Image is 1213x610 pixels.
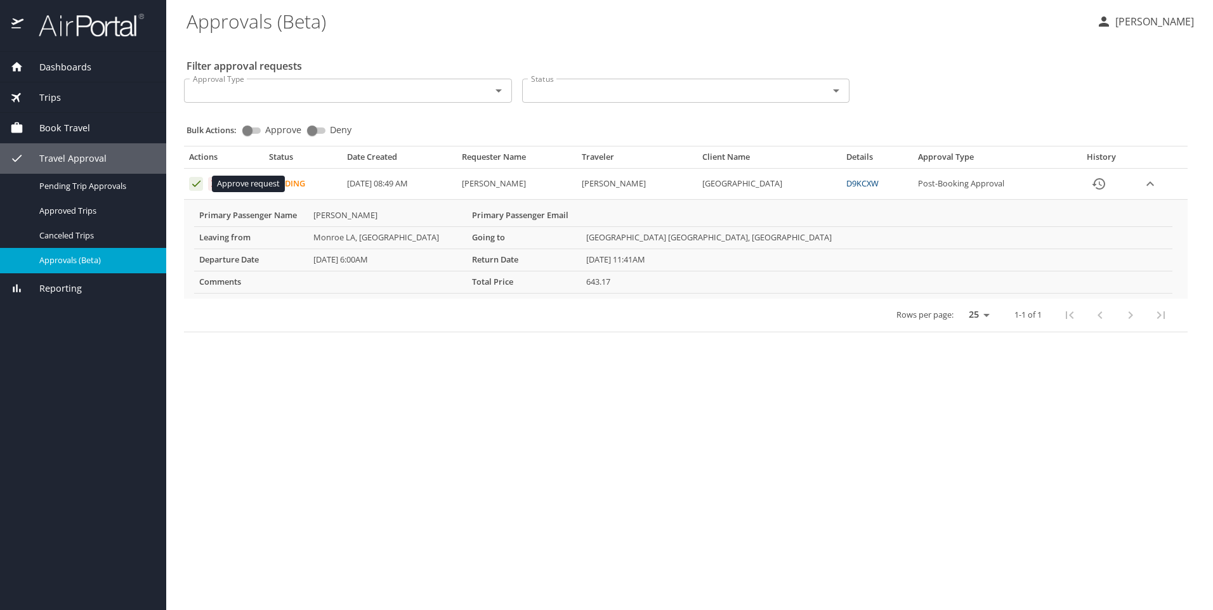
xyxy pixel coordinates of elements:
td: Pending [264,169,342,200]
button: History [1084,169,1114,199]
th: Details [841,152,913,168]
th: Primary Passenger Email [467,205,581,226]
img: airportal-logo.png [25,13,144,37]
th: Going to [467,226,581,249]
h1: Approvals (Beta) [187,1,1086,41]
table: Approval table [184,152,1188,332]
button: expand row [1141,174,1160,193]
td: [PERSON_NAME] [308,205,467,226]
h2: Filter approval requests [187,56,302,76]
p: 1-1 of 1 [1014,311,1042,319]
span: Approved Trips [39,205,151,217]
button: [PERSON_NAME] [1091,10,1199,33]
span: Book Travel [23,121,90,135]
span: Canceled Trips [39,230,151,242]
th: Actions [184,152,264,168]
th: Status [264,152,342,168]
th: Client Name [697,152,841,168]
th: Return Date [467,249,581,271]
p: Bulk Actions: [187,124,247,136]
td: [PERSON_NAME] [457,169,577,200]
table: More info for approvals [194,205,1172,294]
td: Post-Booking Approval [913,169,1066,200]
span: Dashboards [23,60,91,74]
th: Date Created [342,152,457,168]
button: Open [490,82,508,100]
td: Monroe LA, [GEOGRAPHIC_DATA] [308,226,467,249]
td: [GEOGRAPHIC_DATA] [697,169,841,200]
th: Requester Name [457,152,577,168]
span: Approve [265,126,301,134]
td: [DATE] 11:41AM [581,249,1172,271]
span: Trips [23,91,61,105]
img: icon-airportal.png [11,13,25,37]
p: Rows per page: [896,311,954,319]
span: Pending Trip Approvals [39,180,151,192]
td: 643.17 [581,271,1172,293]
td: [DATE] 6:00AM [308,249,467,271]
span: Deny [330,126,351,134]
p: [PERSON_NAME] [1111,14,1194,29]
th: History [1066,152,1136,168]
th: Departure Date [194,249,308,271]
a: D9KCXW [846,178,879,189]
th: Leaving from [194,226,308,249]
td: [DATE] 08:49 AM [342,169,457,200]
span: Approvals (Beta) [39,254,151,266]
th: Traveler [577,152,697,168]
span: Travel Approval [23,152,107,165]
button: Open [827,82,845,100]
th: Approval Type [913,152,1066,168]
td: [PERSON_NAME] [577,169,697,200]
th: Comments [194,271,308,293]
span: Reporting [23,282,82,295]
td: [GEOGRAPHIC_DATA] [GEOGRAPHIC_DATA], [GEOGRAPHIC_DATA] [581,226,1172,249]
select: rows per page [959,306,994,325]
th: Primary Passenger Name [194,205,308,226]
th: Total Price [467,271,581,293]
